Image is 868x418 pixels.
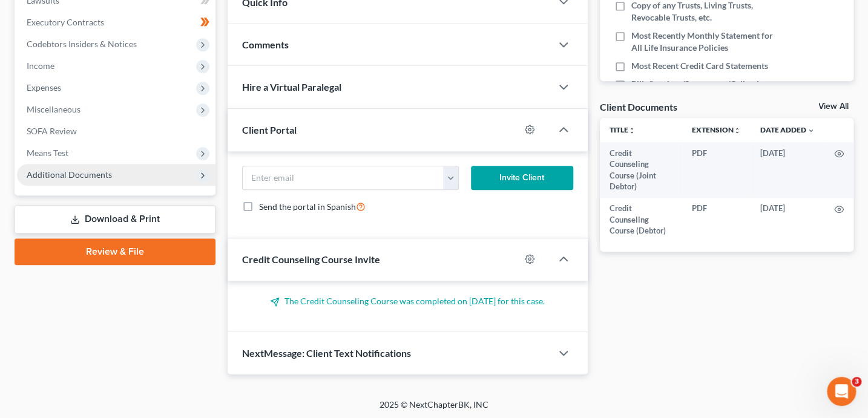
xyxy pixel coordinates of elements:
div: Client Documents [600,100,677,113]
span: Send the portal in Spanish [259,201,356,212]
td: PDF [682,198,751,242]
span: Additional Documents [27,169,112,180]
span: Comments [242,39,289,50]
span: Income [27,60,54,71]
span: Expenses [27,82,61,93]
i: unfold_more [628,127,636,134]
i: expand_more [807,127,815,134]
a: Extensionunfold_more [692,125,741,134]
a: Download & Print [15,205,215,233]
td: [DATE] [751,198,824,242]
iframe: Intercom live chat [827,377,856,406]
a: Date Added expand_more [760,125,815,134]
span: NextMessage: Client Text Notifications [242,347,411,359]
i: unfold_more [734,127,741,134]
td: Credit Counseling Course (Debtor) [600,198,682,242]
td: [DATE] [751,142,824,198]
span: SOFA Review [27,126,77,136]
span: Credit Counseling Course Invite [242,253,380,265]
span: Most Recent Credit Card Statements [631,60,768,72]
p: The Credit Counseling Course was completed on [DATE] for this case. [242,295,573,307]
a: SOFA Review [17,120,215,142]
td: PDF [682,142,751,198]
span: Miscellaneous [27,104,81,114]
span: Means Test [27,148,68,158]
a: Executory Contracts [17,11,215,33]
span: Codebtors Insiders & Notices [27,39,137,49]
a: View All [818,102,849,111]
span: Executory Contracts [27,17,104,27]
span: Hire a Virtual Paralegal [242,81,341,93]
span: Most Recently Monthly Statement for All Life Insurance Policies [631,30,780,54]
a: Titleunfold_more [610,125,636,134]
span: Client Portal [242,124,297,136]
a: Review & File [15,238,215,265]
input: Enter email [243,166,444,189]
button: Invite Client [471,166,573,190]
td: Credit Counseling Course (Joint Debtor) [600,142,682,198]
span: 3 [852,377,861,387]
span: Bills/Invoices/Statements/Collection Letters/Creditor Correspondence [631,78,780,102]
